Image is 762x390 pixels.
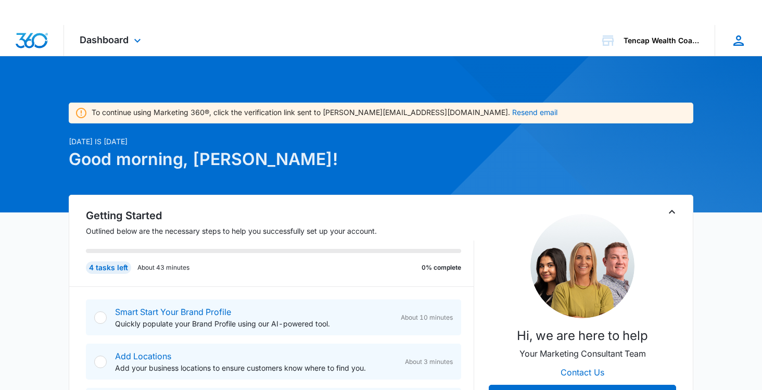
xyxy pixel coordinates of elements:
div: To continue using Marketing 360®, click the verification link sent to [PERSON_NAME][EMAIL_ADDRESS... [92,107,557,118]
span: About 10 minutes [401,313,453,322]
p: About 43 minutes [137,263,189,272]
p: Hi, we are here to help [517,326,648,345]
p: Outlined below are the necessary steps to help you successfully set up your account. [86,225,474,236]
div: 4 tasks left [86,261,131,274]
p: Add your business locations to ensure customers know where to find you. [115,362,397,373]
p: Your Marketing Consultant Team [519,347,646,360]
h1: Good morning, [PERSON_NAME]! [69,147,481,172]
p: Quickly populate your Brand Profile using our AI-powered tool. [115,318,392,329]
a: Add Locations [115,351,171,361]
button: Toggle Collapse [666,206,678,218]
a: Smart Start Your Brand Profile [115,307,231,317]
span: About 3 minutes [405,357,453,367]
p: [DATE] is [DATE] [69,136,481,147]
button: Contact Us [550,360,615,385]
div: Dashboard [64,25,159,56]
p: 0% complete [422,263,461,272]
h2: Getting Started [86,208,474,223]
span: Dashboard [80,34,129,45]
div: account name [624,36,700,45]
button: Resend email [512,109,557,116]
